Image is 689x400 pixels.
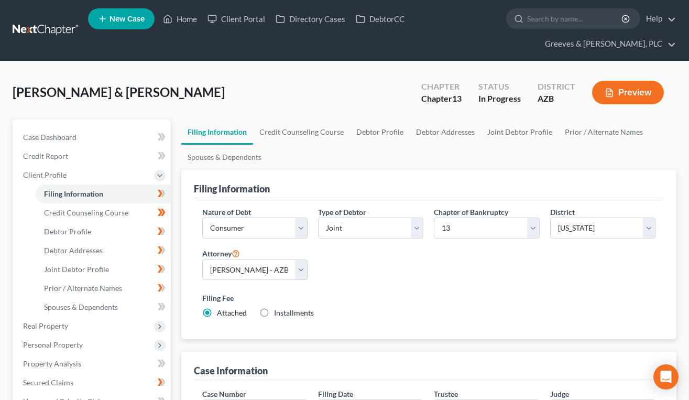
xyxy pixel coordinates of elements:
[434,388,458,399] label: Trustee
[410,120,481,145] a: Debtor Addresses
[36,222,171,241] a: Debtor Profile
[478,81,521,93] div: Status
[110,15,145,23] span: New Case
[15,147,171,166] a: Credit Report
[452,93,462,103] span: 13
[481,120,559,145] a: Joint Debtor Profile
[550,388,569,399] label: Judge
[253,120,350,145] a: Credit Counseling Course
[23,359,81,368] span: Property Analysis
[202,247,240,260] label: Attorney
[527,9,623,28] input: Search by name...
[270,9,351,28] a: Directory Cases
[318,207,366,218] label: Type of Debtor
[23,340,83,349] span: Personal Property
[202,207,251,218] label: Nature of Debt
[194,182,270,195] div: Filing Information
[44,227,91,236] span: Debtor Profile
[36,279,171,298] a: Prior / Alternate Names
[36,185,171,203] a: Filing Information
[538,93,575,105] div: AZB
[641,9,676,28] a: Help
[194,364,268,377] div: Case Information
[350,120,410,145] a: Debtor Profile
[158,9,202,28] a: Home
[421,93,462,105] div: Chapter
[202,388,246,399] label: Case Number
[318,388,353,399] label: Filing Date
[23,378,73,387] span: Secured Claims
[181,120,253,145] a: Filing Information
[13,84,225,100] span: [PERSON_NAME] & [PERSON_NAME]
[559,120,649,145] a: Prior / Alternate Names
[202,293,655,304] label: Filing Fee
[36,298,171,317] a: Spouses & Dependents
[36,241,171,260] a: Debtor Addresses
[44,246,103,255] span: Debtor Addresses
[36,260,171,279] a: Joint Debtor Profile
[540,35,676,53] a: Greeves & [PERSON_NAME], PLC
[44,302,118,311] span: Spouses & Dependents
[44,208,128,217] span: Credit Counseling Course
[15,373,171,392] a: Secured Claims
[15,354,171,373] a: Property Analysis
[434,207,508,218] label: Chapter of Bankruptcy
[653,364,679,390] div: Open Intercom Messenger
[44,265,109,274] span: Joint Debtor Profile
[15,128,171,147] a: Case Dashboard
[181,145,268,170] a: Spouses & Dependents
[23,321,68,330] span: Real Property
[274,308,314,317] span: Installments
[421,81,462,93] div: Chapter
[478,93,521,105] div: In Progress
[44,189,103,198] span: Filing Information
[217,308,247,317] span: Attached
[592,81,664,104] button: Preview
[44,284,122,293] span: Prior / Alternate Names
[23,170,67,179] span: Client Profile
[538,81,575,93] div: District
[550,207,575,218] label: District
[36,203,171,222] a: Credit Counseling Course
[23,152,68,160] span: Credit Report
[23,133,76,142] span: Case Dashboard
[202,9,270,28] a: Client Portal
[351,9,410,28] a: DebtorCC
